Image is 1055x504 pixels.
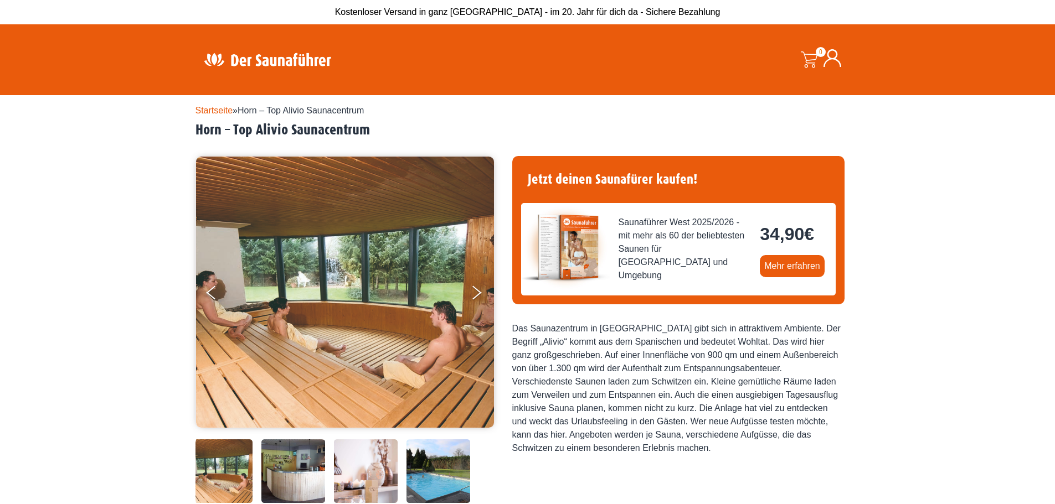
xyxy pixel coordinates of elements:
[760,224,814,244] bdi: 34,90
[760,255,825,277] a: Mehr erfahren
[195,122,860,139] h2: Horn – Top Alivio Saunacentrum
[521,203,610,292] img: der-saunafuehrer-2025-west.jpg
[238,106,364,115] span: Horn – Top Alivio Saunacentrum
[335,7,721,17] span: Kostenloser Versand in ganz [GEOGRAPHIC_DATA] - im 20. Jahr für dich da - Sichere Bezahlung
[804,224,814,244] span: €
[195,106,233,115] a: Startseite
[619,216,752,282] span: Saunaführer West 2025/2026 - mit mehr als 60 der beliebtesten Saunen für [GEOGRAPHIC_DATA] und Um...
[512,322,845,455] div: Das Saunazentrum in [GEOGRAPHIC_DATA] gibt sich in attraktivem Ambiente. Der Begriff „Alivio“ kom...
[195,106,364,115] span: »
[521,165,836,194] h4: Jetzt deinen Saunafürer kaufen!
[207,281,234,309] button: Previous
[470,281,498,309] button: Next
[816,47,826,57] span: 0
